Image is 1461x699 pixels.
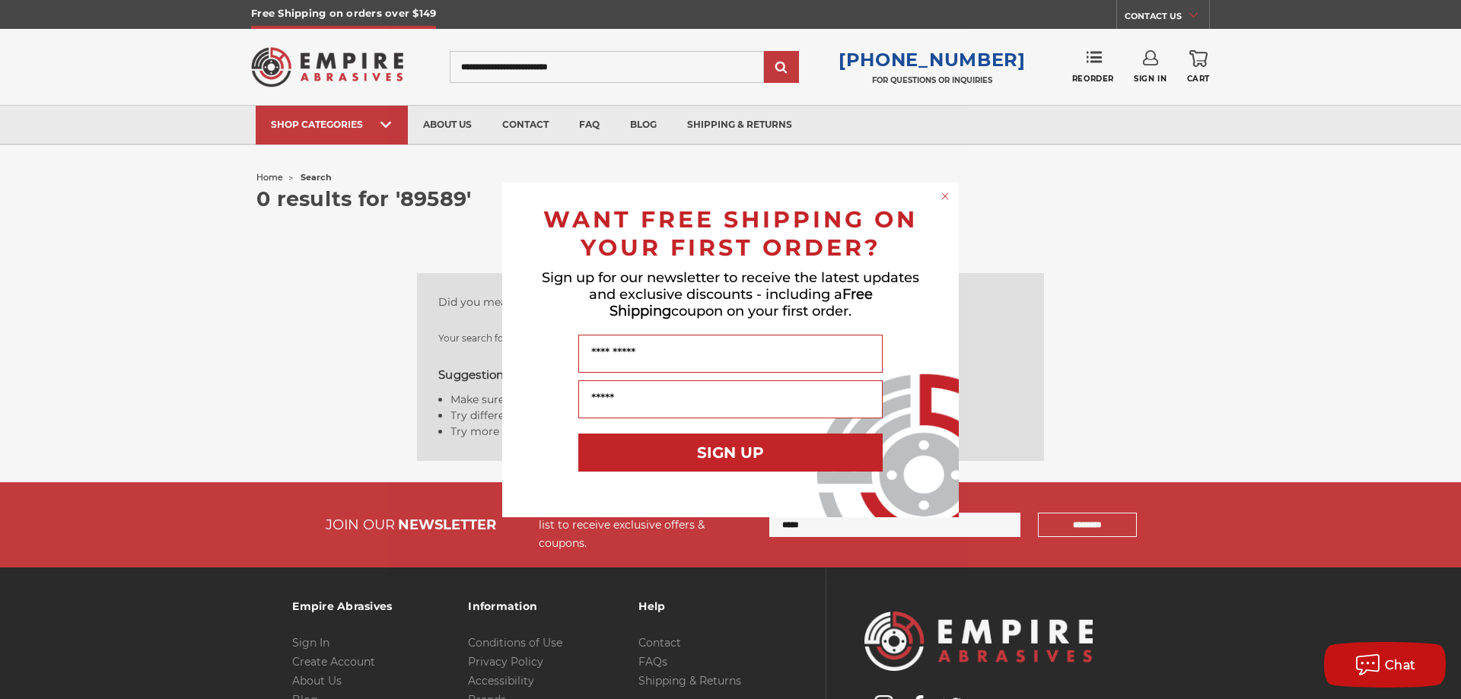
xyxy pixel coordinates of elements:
[1385,658,1416,672] span: Chat
[578,434,883,472] button: SIGN UP
[937,189,953,204] button: Close dialog
[610,286,873,319] span: Free Shipping
[1324,642,1446,688] button: Chat
[542,269,919,319] span: Sign up for our newsletter to receive the latest updates and exclusive discounts - including a co...
[543,205,918,262] span: WANT FREE SHIPPING ON YOUR FIRST ORDER?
